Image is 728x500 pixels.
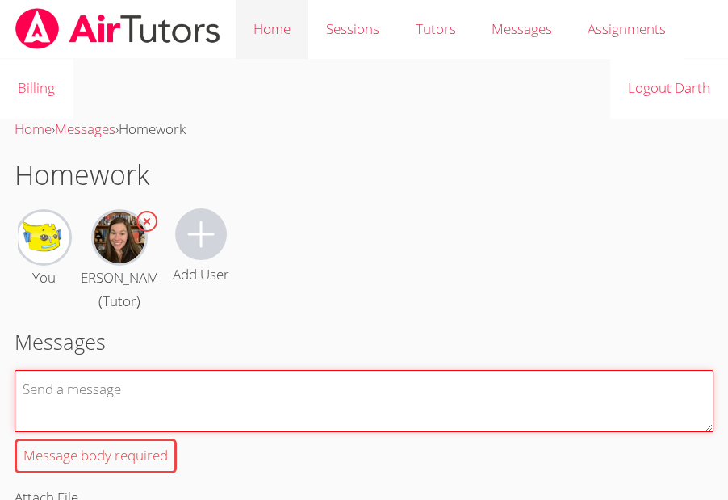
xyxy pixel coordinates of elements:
[94,212,145,263] img: Roxanne Sego
[15,370,713,432] textarea: Message body required
[15,326,713,357] h2: Messages
[32,267,56,290] div: You
[119,120,186,138] span: Homework
[18,212,69,263] img: Darth Vader
[69,267,170,313] div: [PERSON_NAME] (Tutor)
[15,439,177,473] div: Message body required
[14,8,222,49] img: airtutors_banner-c4298cdbf04f3fff15de1276eac7730deb9818008684d7c2e4769d2f7ddbe033.png
[173,263,229,287] div: Add User
[15,120,52,138] a: Home
[15,118,713,141] div: › ›
[492,19,552,38] span: Messages
[15,154,713,195] h1: Homework
[55,120,115,138] a: Messages
[610,59,728,118] a: Logout Darth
